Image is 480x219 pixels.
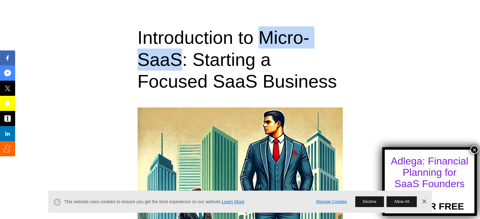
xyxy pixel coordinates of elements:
[390,155,469,189] div: Adlega: Financial Planning for SaaS Founders
[222,199,245,204] a: Learn More
[355,196,384,207] button: Decline
[64,199,307,205] span: This website uses cookies to ensure you get the best experience on our website.
[316,199,347,205] a: Manage Cookies
[419,197,429,206] a: Dismiss Banner
[53,198,61,206] svg: Cookie Icon
[470,146,478,154] button: Close
[138,26,343,92] h1: Introduction to Micro-SaaS: Starting a Focused SaaS Business
[386,196,417,207] button: Allow All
